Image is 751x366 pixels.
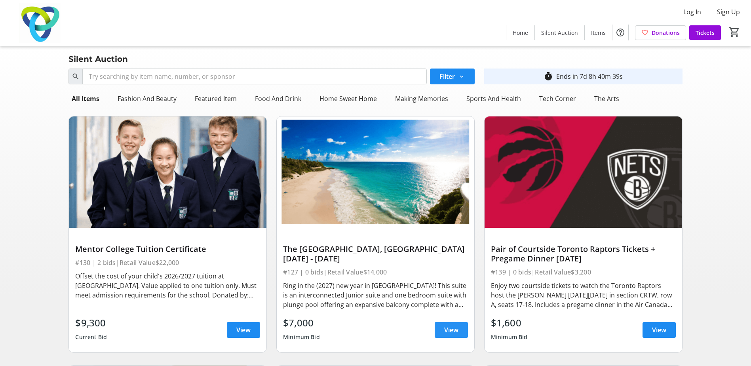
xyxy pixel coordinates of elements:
div: Pair of Courtside Toronto Raptors Tickets + Pregame Dinner [DATE] [491,244,676,263]
a: View [435,322,468,338]
a: Tickets [689,25,721,40]
div: Current Bid [75,330,107,344]
a: Silent Auction [535,25,584,40]
div: Sports And Health [463,91,524,107]
div: Enjoy two courtside tickets to watch the Toronto Raptors host the [PERSON_NAME] [DATE][DATE] in s... [491,281,676,309]
div: The [GEOGRAPHIC_DATA], [GEOGRAPHIC_DATA] [DATE] - [DATE] [283,244,468,263]
div: #130 | 2 bids | Retail Value $22,000 [75,257,260,268]
div: Minimum Bid [283,330,320,344]
div: Offset the cost of your child's 2026/2027 tuition at [GEOGRAPHIC_DATA]. Value applied to one tuit... [75,271,260,300]
div: Ring in the (2027) new year in [GEOGRAPHIC_DATA]! This suite is an interconnected Junior suite an... [283,281,468,309]
img: Mentor College Tuition Certificate [69,116,266,228]
a: Donations [635,25,686,40]
div: Making Memories [392,91,451,107]
div: The Arts [591,91,622,107]
span: Sign Up [717,7,740,17]
span: View [652,325,666,335]
div: All Items [68,91,103,107]
button: Sign Up [711,6,746,18]
div: Food And Drink [252,91,304,107]
div: Silent Auction [64,53,133,65]
img: The Crane Beach Resort, Barbados December 26, 2026 - January 2, 2027 [277,116,474,228]
div: Tech Corner [536,91,579,107]
span: Donations [652,29,680,37]
div: Mentor College Tuition Certificate [75,244,260,254]
span: Tickets [696,29,715,37]
button: Filter [430,69,475,84]
div: Minimum Bid [491,330,528,344]
div: $7,000 [283,316,320,330]
mat-icon: timer_outline [544,72,553,81]
span: Silent Auction [541,29,578,37]
button: Log In [677,6,707,18]
a: Home [506,25,534,40]
div: #139 | 0 bids | Retail Value $3,200 [491,267,676,278]
span: Log In [683,7,701,17]
span: Filter [439,72,455,81]
div: #127 | 0 bids | Retail Value $14,000 [283,267,468,278]
span: View [444,325,458,335]
span: View [236,325,251,335]
img: Trillium Health Partners Foundation's Logo [5,3,75,43]
div: Ends in 7d 8h 40m 39s [556,72,623,81]
span: Home [513,29,528,37]
button: Help [612,25,628,40]
button: Cart [727,25,741,39]
div: Featured Item [192,91,240,107]
input: Try searching by item name, number, or sponsor [82,69,426,84]
span: Items [591,29,606,37]
div: Home Sweet Home [316,91,380,107]
a: View [643,322,676,338]
a: View [227,322,260,338]
img: Pair of Courtside Toronto Raptors Tickets + Pregame Dinner Sunday, November 23, 2025 [485,116,682,228]
div: Fashion And Beauty [114,91,180,107]
div: $9,300 [75,316,107,330]
div: $1,600 [491,316,528,330]
a: Items [585,25,612,40]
